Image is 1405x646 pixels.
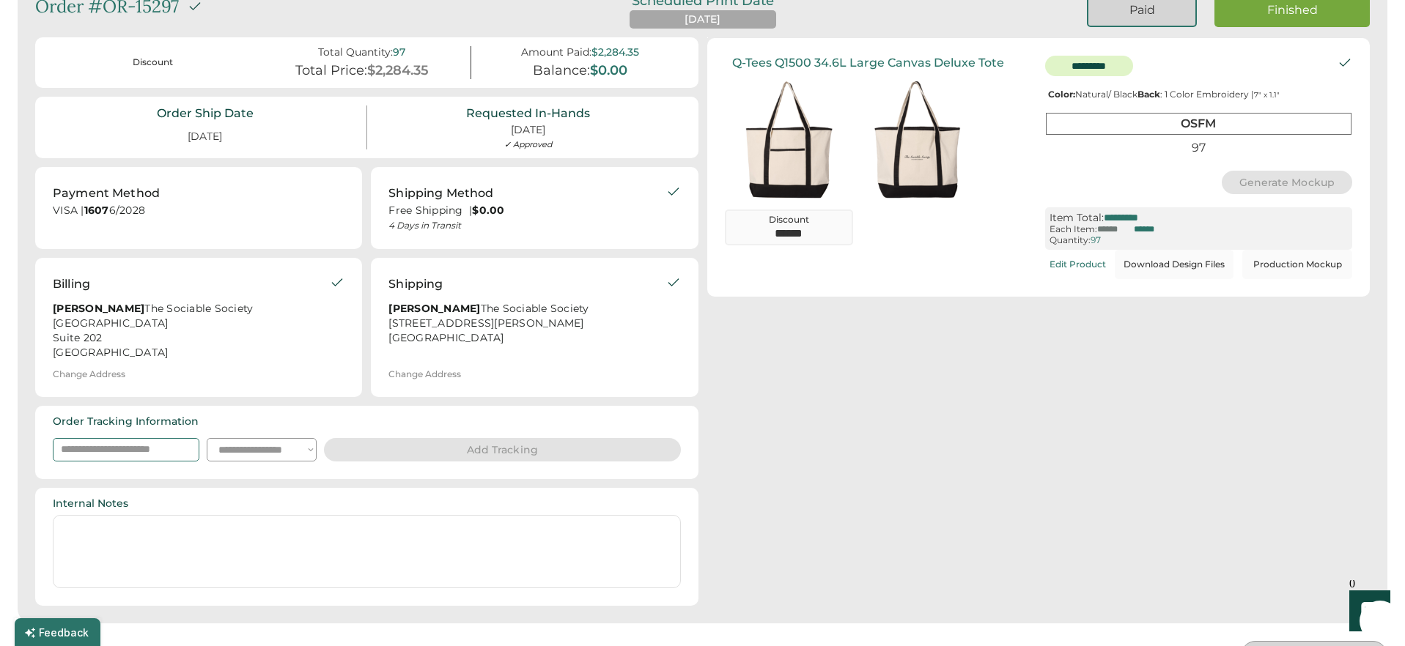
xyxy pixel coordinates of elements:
div: VISA | 6/2028 [53,204,344,222]
strong: [PERSON_NAME] [53,302,144,315]
div: Order Ship Date [157,105,254,122]
div: Edit Product [1050,259,1106,270]
div: Free Shipping | [388,204,665,218]
div: Item Total: [1050,212,1104,224]
div: [DATE] [511,123,545,138]
div: Internal Notes [53,497,128,511]
iframe: Front Chat [1335,580,1398,643]
div: Discount [732,214,846,226]
div: $0.00 [590,63,627,79]
div: Total Price: [295,63,367,79]
button: Production Mockup [1242,250,1352,279]
div: Balance: [533,63,590,79]
strong: [PERSON_NAME] [388,302,480,315]
div: 97 [1091,235,1101,245]
div: 97 [1046,138,1351,157]
div: Total Quantity: [318,46,393,59]
div: 4 Days in Transit [388,220,665,231]
div: Shipping Method [388,185,493,202]
div: [DATE] [685,12,720,27]
div: $2,284.35 [367,63,429,79]
div: The Sociable Society [GEOGRAPHIC_DATA] Suite 202 [GEOGRAPHIC_DATA] [53,302,330,360]
div: Each Item: [1050,224,1097,234]
div: Amount Paid: [521,46,591,59]
strong: Back [1137,89,1160,100]
div: OSFM [1046,113,1351,134]
button: Download Design Files [1115,250,1233,279]
div: Change Address [388,369,461,379]
font: 7" x 1.1" [1254,90,1280,100]
img: generate-image [725,75,853,204]
div: Requested In-Hands [466,105,590,122]
div: Billing [53,275,90,293]
div: Payment Method [53,185,160,202]
div: [DATE] [170,124,240,150]
div: Discount [62,56,244,69]
div: The Sociable Society [STREET_ADDRESS][PERSON_NAME] [GEOGRAPHIC_DATA] [388,302,665,346]
div: $2,284.35 [591,46,639,59]
div: Finished [1232,2,1352,18]
strong: 1607 [84,204,109,217]
div: Order Tracking Information [53,415,199,429]
strong: $0.00 [472,204,504,217]
div: 97 [393,46,405,59]
button: Add Tracking [324,438,681,461]
img: generate-image [853,75,981,204]
strong: Color: [1048,89,1075,100]
button: Generate Mockup [1222,171,1353,194]
div: ✓ Approved [504,139,552,149]
div: Paid [1106,2,1178,18]
div: Change Address [53,369,125,379]
div: Natural/ Black : 1 Color Embroidery | [1045,89,1352,100]
div: Quantity: [1050,235,1091,245]
div: Shipping [388,275,443,293]
div: Q-Tees Q1500 34.6L Large Canvas Deluxe Tote [732,56,1004,70]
